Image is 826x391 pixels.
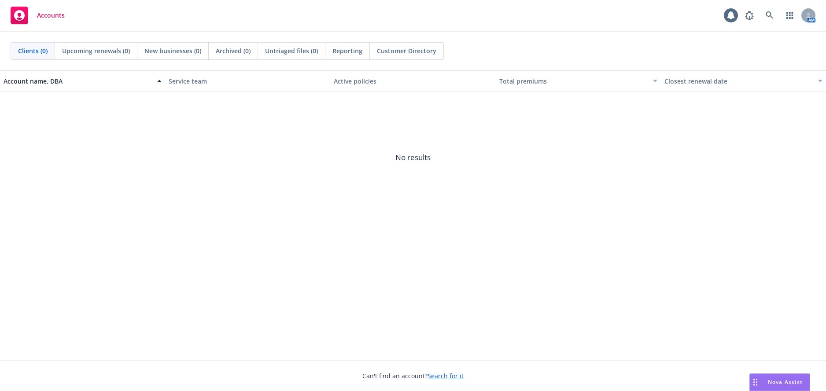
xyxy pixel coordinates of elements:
a: Search [761,7,778,24]
button: Active policies [330,70,495,91]
span: Clients (0) [18,46,48,55]
span: Reporting [332,46,362,55]
a: Accounts [7,3,68,28]
button: Nova Assist [749,373,810,391]
span: Customer Directory [377,46,436,55]
span: Accounts [37,12,65,19]
a: Search for it [428,372,464,380]
div: Account name, DBA [4,77,152,86]
div: Closest renewal date [664,77,813,86]
span: Archived (0) [216,46,251,55]
div: Service team [169,77,327,86]
span: New businesses (0) [144,46,201,55]
span: Untriaged files (0) [265,46,318,55]
a: Switch app [781,7,799,24]
span: Upcoming renewals (0) [62,46,130,55]
div: Total premiums [499,77,648,86]
span: Nova Assist [768,378,803,386]
a: Report a Bug [741,7,758,24]
button: Total premiums [496,70,661,91]
button: Closest renewal date [661,70,826,91]
div: Drag to move [750,374,761,391]
button: Service team [165,70,330,91]
div: Active policies [334,77,492,86]
span: Can't find an account? [362,371,464,380]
